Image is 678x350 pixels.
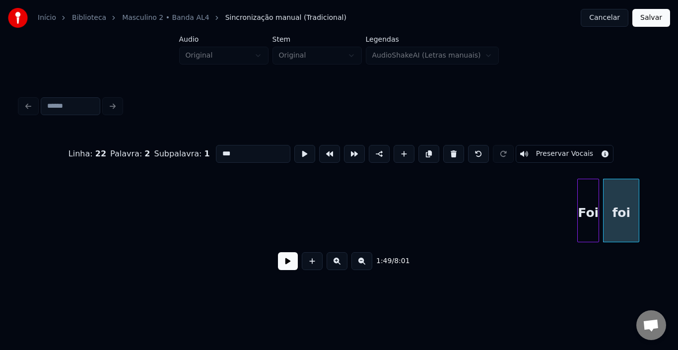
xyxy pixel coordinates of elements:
nav: breadcrumb [38,13,346,23]
div: Palavra : [110,148,150,160]
span: 2 [144,149,150,158]
button: Toggle [516,145,614,163]
div: Linha : [68,148,106,160]
label: Áudio [179,36,269,43]
button: Cancelar [581,9,628,27]
span: 8:01 [394,256,409,266]
button: Salvar [632,9,670,27]
a: Início [38,13,56,23]
img: youka [8,8,28,28]
a: Bate-papo aberto [636,310,666,340]
span: 1:49 [376,256,392,266]
span: 1 [204,149,210,158]
span: Sincronização manual (Tradicional) [225,13,346,23]
span: 22 [95,149,106,158]
label: Legendas [366,36,499,43]
a: Masculino 2 • Banda AL4 [122,13,209,23]
div: Subpalavra : [154,148,210,160]
div: / [376,256,400,266]
a: Biblioteca [72,13,106,23]
label: Stem [272,36,362,43]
